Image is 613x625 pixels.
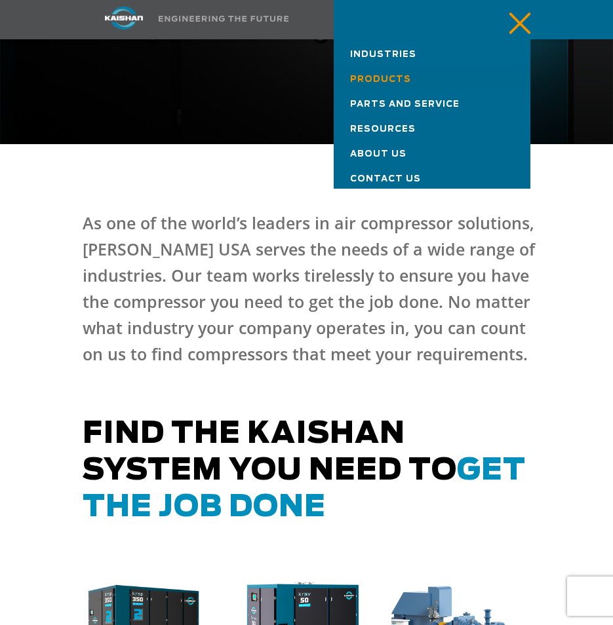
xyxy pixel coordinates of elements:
img: Engineering the future [159,16,288,22]
p: As one of the world’s leaders in air compressor solutions, [PERSON_NAME] USA serves the needs of ... [83,210,539,367]
span: Parts and Service [350,100,460,109]
span: Products [350,75,411,84]
a: Contact Us [334,164,530,189]
span: Industries [350,50,416,59]
nav: Main menu [334,39,530,189]
span: Contact Us [350,175,421,183]
a: About Us [334,139,530,164]
a: Parts and Service [334,89,530,114]
span: Find the kaishan system you need to [83,419,526,522]
img: kaishan logo [75,7,173,29]
a: mobile menu [499,9,521,31]
a: Industries [334,39,530,64]
a: Resources [334,114,530,139]
a: Products [334,64,530,89]
span: Resources [350,125,416,134]
span: About Us [350,150,406,159]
